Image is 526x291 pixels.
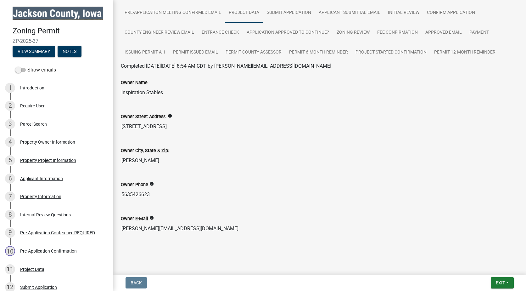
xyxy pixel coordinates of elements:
div: 4 [5,137,15,147]
div: 2 [5,101,15,111]
div: 7 [5,191,15,202]
span: Back [131,280,142,285]
button: View Summary [13,46,55,57]
div: 6 [5,174,15,184]
div: Property Information [20,194,61,199]
button: Notes [58,46,81,57]
wm-modal-confirm: Notes [58,49,81,54]
a: Applicant Submittal Email [315,3,384,23]
label: Owner Phone [121,183,148,187]
wm-modal-confirm: Summary [13,49,55,54]
button: Back [126,277,147,288]
a: Approved Email [422,23,466,43]
i: info [149,216,154,220]
div: Pre-Application Conference REQUIRED [20,231,95,235]
div: 3 [5,119,15,129]
div: Internal Review Questions [20,213,71,217]
div: Pre-Application Confirmation [20,249,77,253]
label: Owner Street Address: [121,115,166,119]
a: Initial Review [384,3,423,23]
div: Introduction [20,86,44,90]
span: Completed [DATE][DATE] 8:54 AM CDT by [PERSON_NAME][EMAIL_ADDRESS][DOMAIN_NAME] [121,63,331,69]
div: Property Project Information [20,158,76,163]
a: Application Approved to Continue? [243,23,333,43]
a: Permit County Assessor [222,43,285,63]
div: Parcel Search [20,122,47,126]
a: Permit 12-Month Reminder [430,43,499,63]
i: info [168,114,172,118]
div: Applicant Information [20,176,63,181]
a: Payment [466,23,493,43]
div: 10 [5,246,15,256]
a: Zoning Review [333,23,373,43]
span: ZP-2025-37 [13,38,101,44]
a: Project Started Confirmation [352,43,430,63]
div: Submit Application [20,285,57,289]
a: Issuing Permit A-1 [121,43,169,63]
a: Submit Application [263,3,315,23]
a: Permit Issued Email [169,43,222,63]
i: info [149,182,154,186]
label: Show emails [15,66,56,74]
div: 8 [5,210,15,220]
label: Owner E-Mail [121,217,148,221]
a: Pre-Application Meeting Confirmed Email [121,3,225,23]
h4: Zoning Permit [13,26,108,36]
a: Project Data [225,3,263,23]
div: Property Owner Information [20,140,75,144]
a: County Engineer Review Email [121,23,198,43]
button: Exit [491,277,514,288]
label: Owner City, State & Zip: [121,149,169,153]
a: Confirm Application [423,3,479,23]
a: Entrance Check [198,23,243,43]
div: 1 [5,83,15,93]
span: Exit [496,280,505,285]
a: Permit 6-Month Reminder [285,43,352,63]
img: Jackson County, Iowa [13,7,103,20]
a: Fee Confirmation [373,23,422,43]
div: Require User [20,104,45,108]
div: 5 [5,155,15,165]
div: 9 [5,228,15,238]
div: 11 [5,264,15,274]
div: Project Data [20,267,44,271]
label: Owner Name [121,81,148,85]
